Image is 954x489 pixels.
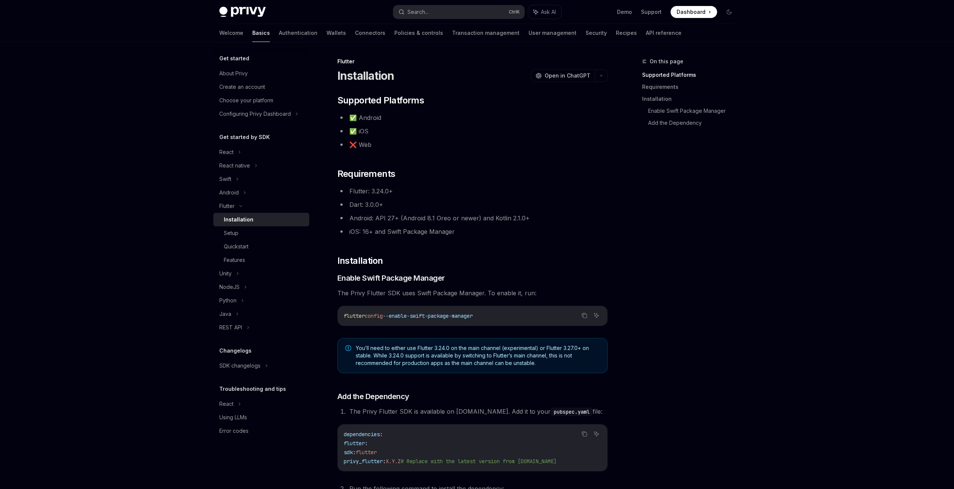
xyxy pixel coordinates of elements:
a: Demo [617,8,632,16]
button: Copy the contents from the code block [580,429,589,439]
div: Configuring Privy Dashboard [219,109,291,118]
span: flutter [344,440,365,447]
button: Search...CtrlK [393,5,524,19]
li: ❌ Web [337,139,608,150]
div: Installation [224,215,253,224]
div: React [219,399,234,408]
div: Unity [219,269,232,278]
span: dependencies [344,431,380,438]
div: Choose your platform [219,96,273,105]
div: Search... [407,7,428,16]
span: Dashboard [677,8,705,16]
svg: Note [345,345,351,351]
a: Installation [213,213,309,226]
li: Dart: 3.0.0+ [337,199,608,210]
a: Transaction management [452,24,520,42]
a: Welcome [219,24,243,42]
span: The Privy Flutter SDK uses Swift Package Manager. To enable it, run: [337,288,608,298]
span: --enable-swift-package-manager [383,313,473,319]
button: Ask AI [528,5,561,19]
a: API reference [646,24,681,42]
a: Authentication [279,24,318,42]
span: Requirements [337,168,395,180]
a: Enable Swift Package Manager [648,105,741,117]
span: sdk [344,449,353,456]
a: Support [641,8,662,16]
h5: Troubleshooting and tips [219,384,286,393]
li: ✅ iOS [337,126,608,136]
span: You’ll need to either use Flutter 3.24.0 on the main channel (experimental) or Flutter 3.27.0+ on... [356,344,600,367]
span: flutter [344,313,365,319]
div: Quickstart [224,242,249,251]
span: Installation [337,255,383,267]
span: # Replace with the latest version from [DOMAIN_NAME] [401,458,557,465]
span: Ctrl K [509,9,520,15]
span: X.Y.Z [386,458,401,465]
code: pubspec.yaml [551,408,593,416]
a: Add the Dependency [648,117,741,129]
a: About Privy [213,67,309,80]
div: Error codes [219,426,249,435]
h5: Get started by SDK [219,133,270,142]
span: config [365,313,383,319]
a: Quickstart [213,240,309,253]
div: Setup [224,229,238,238]
button: Ask AI [592,429,601,439]
div: REST API [219,323,242,332]
div: About Privy [219,69,248,78]
li: Flutter: 3.24.0+ [337,186,608,196]
li: The Privy Flutter SDK is available on [DOMAIN_NAME]. Add it to your file: [347,406,608,417]
span: : [353,449,356,456]
div: React [219,148,234,157]
a: Policies & controls [394,24,443,42]
span: : [383,458,386,465]
a: Using LLMs [213,411,309,424]
a: Basics [252,24,270,42]
div: React native [219,161,250,170]
div: Flutter [219,202,235,211]
div: NodeJS [219,283,240,292]
div: Swift [219,175,231,184]
li: iOS: 16+ and Swift Package Manager [337,226,608,237]
span: privy_flutter [344,458,383,465]
a: Security [586,24,607,42]
li: Android: API 27+ (Android 8.1 Oreo or newer) and Kotlin 2.1.0+ [337,213,608,223]
div: Python [219,296,237,305]
span: : [365,440,368,447]
a: Requirements [642,81,741,93]
button: Toggle dark mode [723,6,735,18]
div: Create an account [219,82,265,91]
h5: Changelogs [219,346,252,355]
div: Features [224,256,245,265]
a: Setup [213,226,309,240]
h5: Get started [219,54,249,63]
div: Android [219,188,239,197]
a: Features [213,253,309,267]
div: Flutter [337,58,608,65]
a: Wallets [326,24,346,42]
a: Installation [642,93,741,105]
div: Using LLMs [219,413,247,422]
a: Supported Platforms [642,69,741,81]
span: flutter [356,449,377,456]
span: Open in ChatGPT [545,72,590,79]
span: : [380,431,383,438]
button: Open in ChatGPT [531,69,595,82]
div: Java [219,310,231,319]
a: Recipes [616,24,637,42]
a: Dashboard [671,6,717,18]
span: Supported Platforms [337,94,424,106]
span: Ask AI [541,8,556,16]
a: Create an account [213,80,309,94]
button: Copy the contents from the code block [580,311,589,320]
li: ✅ Android [337,112,608,123]
div: SDK changelogs [219,361,261,370]
a: Error codes [213,424,309,438]
a: Choose your platform [213,94,309,107]
a: Connectors [355,24,385,42]
span: On this page [650,57,683,66]
h1: Installation [337,69,394,82]
span: Enable Swift Package Manager [337,273,445,283]
span: Add the Dependency [337,391,409,402]
a: User management [529,24,577,42]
